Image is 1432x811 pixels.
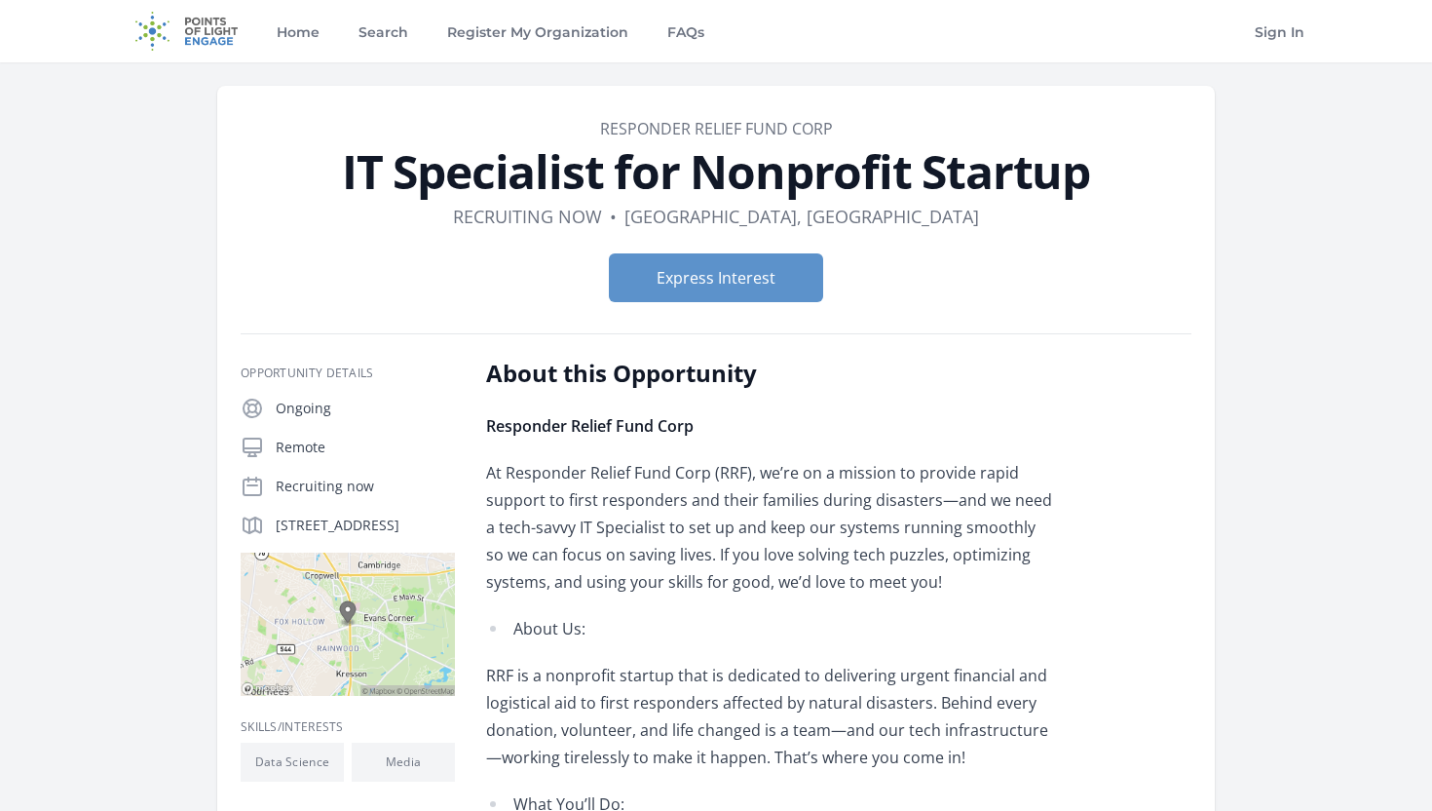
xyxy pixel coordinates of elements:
[610,203,617,230] div: •
[241,719,455,735] h3: Skills/Interests
[486,415,694,437] strong: Responder Relief Fund Corp
[241,553,455,696] img: Map
[276,399,455,418] p: Ongoing
[486,615,1056,642] li: About Us:
[352,743,455,782] li: Media
[276,516,455,535] p: [STREET_ADDRESS]
[241,366,455,381] h3: Opportunity Details
[609,253,823,302] button: Express Interest
[453,203,602,230] dd: Recruiting now
[624,203,979,230] dd: [GEOGRAPHIC_DATA], [GEOGRAPHIC_DATA]
[276,438,455,457] p: Remote
[486,358,1056,389] h2: About this Opportunity
[276,477,455,496] p: Recruiting now
[486,459,1056,596] p: At Responder Relief Fund Corp (RRF), we’re on a mission to provide rapid support to first respond...
[486,662,1056,771] p: RRF is a nonprofit startup that is dedicated to delivering urgent financial and logistical aid to...
[241,148,1191,195] h1: IT Specialist for Nonprofit Startup
[600,118,833,139] a: Responder Relief Fund Corp
[241,743,344,782] li: Data Science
